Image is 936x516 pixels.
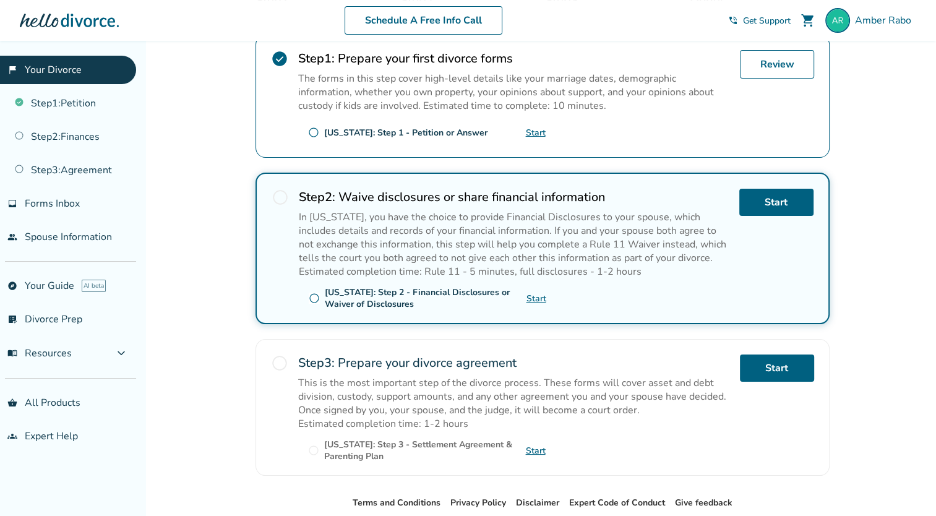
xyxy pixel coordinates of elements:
p: Estimated completion time: Rule 11 - 5 minutes, full disclosures - 1-2 hours [299,265,729,278]
a: Expert Code of Conduct [569,497,665,509]
a: Terms and Conditions [353,497,440,509]
span: Get Support [743,15,791,27]
p: This is the most important step of the divorce process. These forms will cover asset and debt div... [298,376,730,417]
a: Schedule A Free Info Call [345,6,502,35]
li: Give feedback [675,496,732,510]
iframe: Chat Widget [874,457,936,516]
span: shopping_cart [801,13,815,28]
span: shopping_basket [7,398,17,408]
a: Start [526,293,546,304]
span: people [7,232,17,242]
p: The forms in this step cover high-level details like your marriage dates, demographic information... [298,72,730,113]
h2: Prepare your divorce agreement [298,355,730,371]
p: In [US_STATE], you have the choice to provide Financial Disclosures to your spouse, which include... [299,210,729,265]
span: menu_book [7,348,17,358]
span: inbox [7,199,17,209]
span: explore [7,281,17,291]
a: Review [740,50,814,79]
span: expand_more [114,346,129,361]
span: flag_2 [7,65,17,75]
a: Start [526,445,546,457]
span: radio_button_unchecked [308,445,319,456]
div: [US_STATE]: Step 2 - Financial Disclosures or Waiver of Disclosures [325,286,526,310]
span: groups [7,431,17,441]
span: phone_in_talk [728,15,738,25]
span: check_circle [271,50,288,67]
p: Estimated completion time: 1-2 hours [298,417,730,431]
span: radio_button_unchecked [272,189,289,206]
span: radio_button_unchecked [309,293,320,304]
li: Disclaimer [516,496,559,510]
div: [US_STATE]: Step 1 - Petition or Answer [324,127,487,139]
span: list_alt_check [7,314,17,324]
h2: Prepare your first divorce forms [298,50,730,67]
a: Start [740,355,814,382]
span: Resources [7,346,72,360]
span: AI beta [82,280,106,292]
a: Privacy Policy [450,497,506,509]
strong: Step 1 : [298,50,335,67]
h2: Waive disclosures or share financial information [299,189,729,205]
strong: Step 2 : [299,189,335,205]
a: phone_in_talkGet Support [728,15,791,27]
a: Start [739,189,814,216]
span: radio_button_unchecked [308,127,319,138]
span: radio_button_unchecked [271,355,288,372]
div: [US_STATE]: Step 3 - Settlement Agreement & Parenting Plan [324,439,526,462]
strong: Step 3 : [298,355,335,371]
img: Amber Rabo [825,8,850,33]
span: Amber Rabo [855,14,916,27]
a: Start [526,127,546,139]
span: Forms Inbox [25,197,80,210]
